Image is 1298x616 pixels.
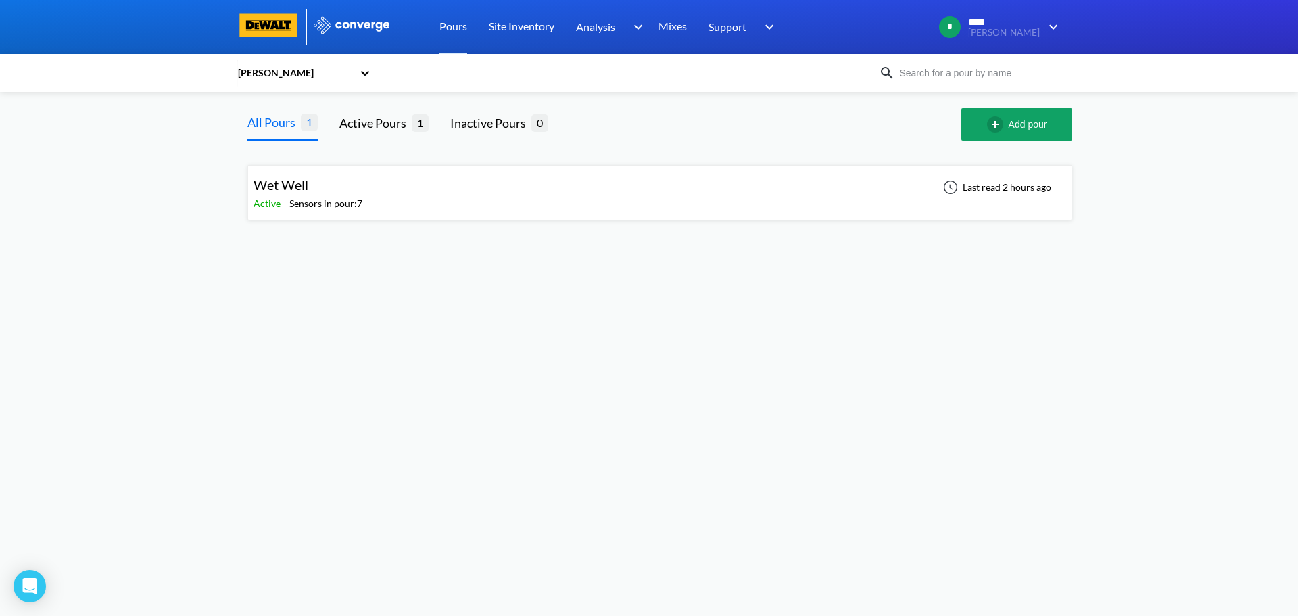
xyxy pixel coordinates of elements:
[301,114,318,131] span: 1
[895,66,1059,80] input: Search for a pour by name
[283,197,289,209] span: -
[412,114,429,131] span: 1
[625,19,646,35] img: downArrow.svg
[254,197,283,209] span: Active
[756,19,777,35] img: downArrow.svg
[1040,19,1061,35] img: downArrow.svg
[247,181,1072,192] a: Wet WellActive-Sensors in pour:7Last read 2 hours ago
[312,16,391,34] img: logo_ewhite.svg
[708,18,746,35] span: Support
[237,66,353,80] div: [PERSON_NAME]
[247,113,301,132] div: All Pours
[289,196,362,211] div: Sensors in pour: 7
[936,179,1055,195] div: Last read 2 hours ago
[237,13,300,37] img: logo-dewalt.svg
[879,65,895,81] img: icon-search.svg
[531,114,548,131] span: 0
[576,18,615,35] span: Analysis
[968,28,1040,38] span: [PERSON_NAME]
[450,114,531,133] div: Inactive Pours
[961,108,1072,141] button: Add pour
[987,116,1009,133] img: add-circle-outline.svg
[14,570,46,602] div: Open Intercom Messenger
[339,114,412,133] div: Active Pours
[254,176,308,193] span: Wet Well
